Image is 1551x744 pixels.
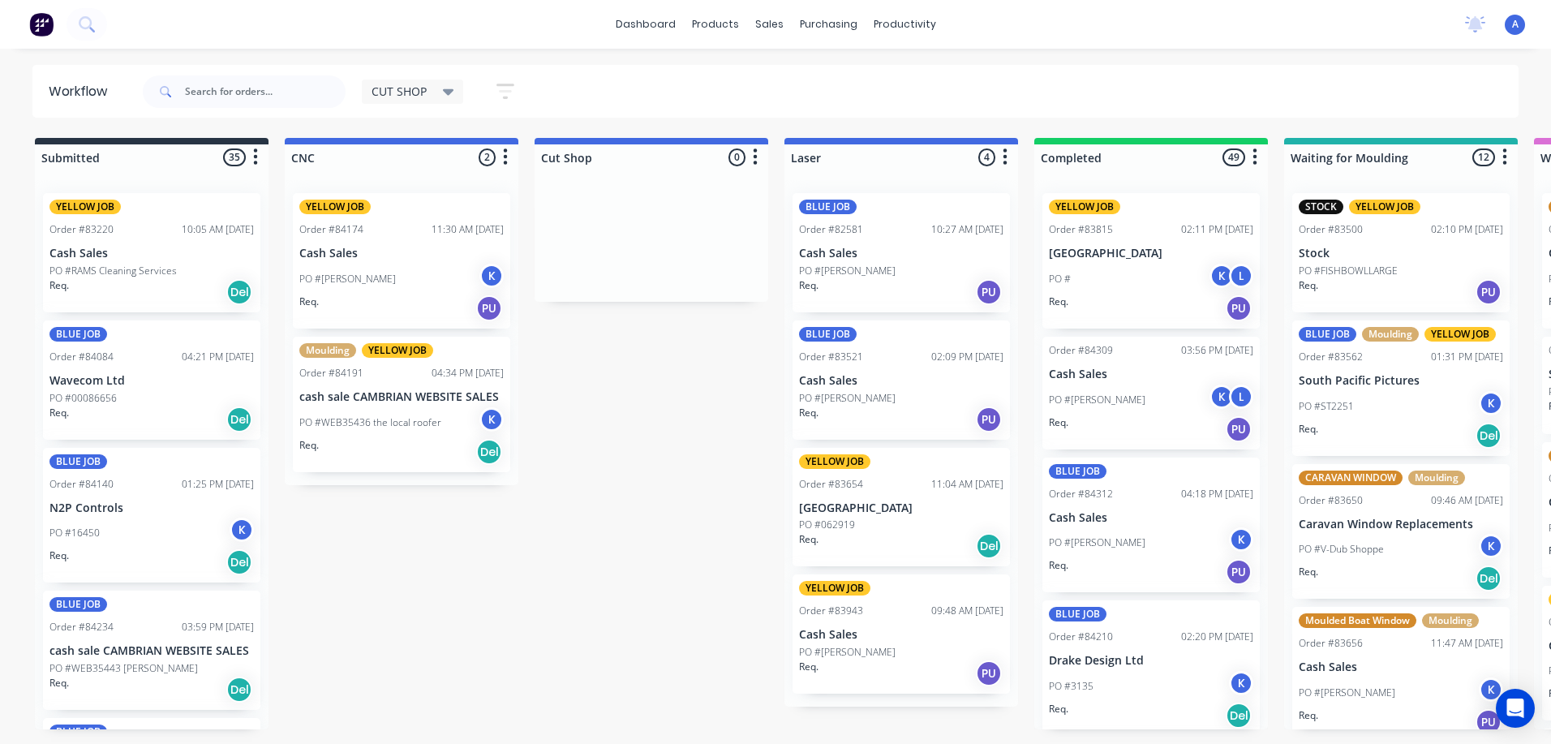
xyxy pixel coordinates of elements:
div: 04:34 PM [DATE] [432,366,504,381]
p: Req. [49,278,69,293]
div: K [1209,385,1234,409]
div: 02:10 PM [DATE] [1431,222,1503,237]
div: 02:20 PM [DATE] [1181,630,1253,644]
p: PO #WEB35443 [PERSON_NAME] [49,661,198,676]
p: N2P Controls [49,501,254,515]
div: Moulded Boat WindowMouldingOrder #8365611:47 AM [DATE]Cash SalesPO #[PERSON_NAME]KReq.PU [1292,607,1510,742]
p: PO #[PERSON_NAME] [1049,535,1145,550]
div: YELLOW JOBOrder #8365411:04 AM [DATE][GEOGRAPHIC_DATA]PO #062919Req.Del [793,448,1010,567]
p: Drake Design Ltd [1049,654,1253,668]
div: YELLOW JOB [1349,200,1420,214]
div: 02:11 PM [DATE] [1181,222,1253,237]
p: Caravan Window Replacements [1299,518,1503,531]
div: Order #83815 [1049,222,1113,237]
p: Req. [799,660,818,674]
div: Del [976,533,1002,559]
div: PU [1226,416,1252,442]
div: 09:46 AM [DATE] [1431,493,1503,508]
div: 11:04 AM [DATE] [931,477,1003,492]
p: [GEOGRAPHIC_DATA] [799,501,1003,515]
div: CARAVAN WINDOW [1299,471,1403,485]
p: Cash Sales [49,247,254,260]
div: K [230,518,254,542]
div: Order #84309 [1049,343,1113,358]
p: PO #[PERSON_NAME] [1049,393,1145,407]
div: 01:31 PM [DATE] [1431,350,1503,364]
div: BLUE JOBOrder #8421002:20 PM [DATE]Drake Design LtdPO #3135KReq.Del [1042,600,1260,736]
div: Order #84191 [299,366,363,381]
p: PO #[PERSON_NAME] [799,645,896,660]
div: 03:59 PM [DATE] [182,620,254,634]
div: YELLOW JOB [1049,200,1120,214]
div: Order #84312 [1049,487,1113,501]
div: K [479,264,504,288]
p: South Pacific Pictures [1299,374,1503,388]
div: BLUE JOBOrder #8352102:09 PM [DATE]Cash SalesPO #[PERSON_NAME]Req.PU [793,320,1010,440]
div: 09:48 AM [DATE] [931,604,1003,618]
p: Req. [799,406,818,420]
div: YELLOW JOBOrder #8322010:05 AM [DATE]Cash SalesPO #RAMS Cleaning ServicesReq.Del [43,193,260,312]
p: Req. [1049,415,1068,430]
p: Cash Sales [1299,660,1503,674]
div: PU [1226,295,1252,321]
div: PU [1226,559,1252,585]
p: [GEOGRAPHIC_DATA] [1049,247,1253,260]
p: Cash Sales [799,374,1003,388]
div: Moulded Boat Window [1299,613,1416,628]
div: Order #84174 [299,222,363,237]
div: 11:47 AM [DATE] [1431,636,1503,651]
div: MouldingYELLOW JOBOrder #8419104:34 PM [DATE]cash sale CAMBRIAN WEBSITE SALESPO #WEB35436 the loc... [293,337,510,472]
p: PO #16450 [49,526,100,540]
div: 04:21 PM [DATE] [182,350,254,364]
div: STOCKYELLOW JOBOrder #8350002:10 PM [DATE]StockPO #FISHBOWLLARGEReq.PU [1292,193,1510,312]
p: PO #062919 [799,518,855,532]
div: PU [1476,709,1502,735]
div: BLUE JOBOrder #8414001:25 PM [DATE]N2P ControlsPO #16450KReq.Del [43,448,260,583]
div: Del [226,549,252,575]
p: Req. [1049,558,1068,573]
div: L [1229,264,1253,288]
p: Req. [1299,565,1318,579]
div: K [1209,264,1234,288]
div: sales [747,12,792,37]
p: Req. [1299,708,1318,723]
p: cash sale CAMBRIAN WEBSITE SALES [299,390,504,404]
p: PO # [1049,272,1071,286]
div: K [1229,671,1253,695]
div: BLUE JOB [49,597,107,612]
div: YELLOW JOB [799,454,870,469]
div: PU [976,660,1002,686]
div: 10:05 AM [DATE] [182,222,254,237]
div: Del [476,439,502,465]
div: 03:56 PM [DATE] [1181,343,1253,358]
input: Search for orders... [185,75,346,108]
div: BLUE JOB [49,327,107,342]
p: PO #ST2251 [1299,399,1354,414]
p: PO #3135 [1049,679,1093,694]
div: K [479,407,504,432]
p: Req. [49,548,69,563]
div: Order #83656 [1299,636,1363,651]
div: Del [226,406,252,432]
div: BLUE JOBOrder #8258110:27 AM [DATE]Cash SalesPO #[PERSON_NAME]Req.PU [793,193,1010,312]
div: Del [1226,703,1252,729]
div: K [1479,391,1503,415]
div: K [1479,534,1503,558]
div: PU [476,295,502,321]
div: Order #84210 [1049,630,1113,644]
div: Order #84084 [49,350,114,364]
div: Moulding [299,343,356,358]
div: Moulding [1422,613,1479,628]
div: YELLOW JOB [299,200,371,214]
p: PO #RAMS Cleaning Services [49,264,177,278]
div: L [1229,385,1253,409]
div: BLUE JOB [1049,464,1106,479]
div: BLUE JOBOrder #8431204:18 PM [DATE]Cash SalesPO #[PERSON_NAME]KReq.PU [1042,458,1260,593]
div: K [1229,527,1253,552]
div: 04:18 PM [DATE] [1181,487,1253,501]
div: STOCK [1299,200,1343,214]
div: YELLOW JOBOrder #8381502:11 PM [DATE][GEOGRAPHIC_DATA]PO #KLReq.PU [1042,193,1260,329]
div: Order #83521 [799,350,863,364]
p: Req. [1049,295,1068,309]
div: BLUE JOBMouldingYELLOW JOBOrder #8356201:31 PM [DATE]South Pacific PicturesPO #ST2251KReq.Del [1292,320,1510,456]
